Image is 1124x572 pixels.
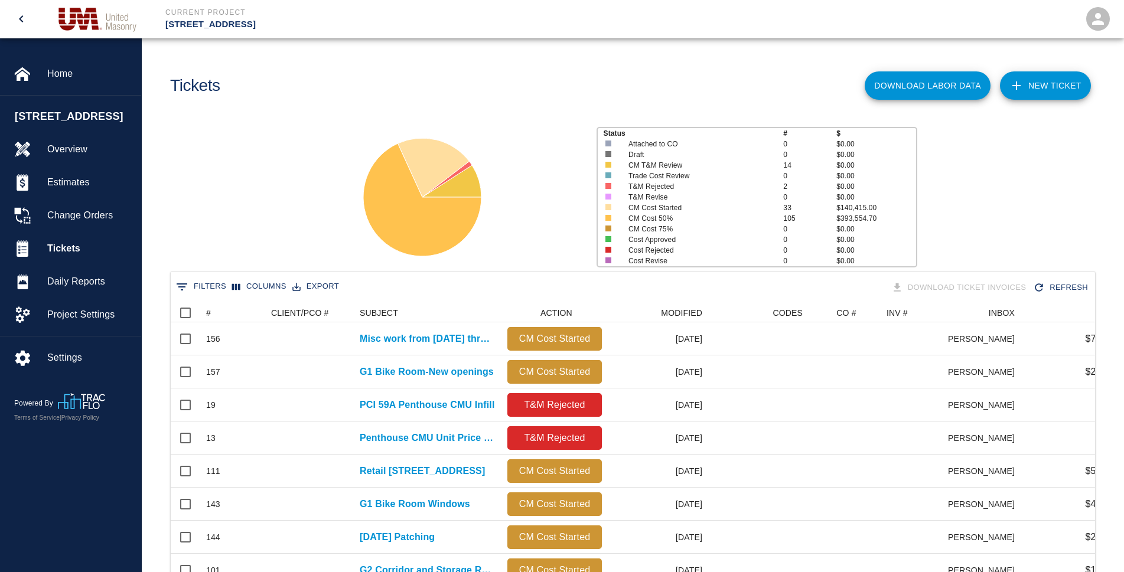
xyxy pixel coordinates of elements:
button: Refresh [1031,277,1093,298]
img: TracFlo [58,393,105,409]
div: INV # [887,303,908,322]
p: [DATE] Patching [360,530,435,544]
p: 0 [783,192,836,202]
p: 0 [783,245,836,256]
p: $140,415.00 [836,202,916,213]
div: [PERSON_NAME] [949,455,1021,488]
span: Overview [47,142,132,156]
p: 2 [783,181,836,192]
div: # [206,303,211,322]
div: ACTION [501,303,608,322]
a: G1 Bike Room-New openings [360,365,494,379]
div: CLIENT/PCO # [271,303,329,322]
div: [PERSON_NAME] [949,488,1021,521]
p: $0.00 [836,149,916,160]
div: [PERSON_NAME] [949,322,1021,355]
p: $0.00 [836,192,916,202]
div: 111 [206,465,220,477]
p: $0.00 [836,139,916,149]
p: CM Cost Started [512,365,597,379]
span: Home [47,67,132,81]
div: Refresh the list [1031,277,1093,298]
div: 19 [206,399,216,411]
a: Privacy Policy [61,414,99,421]
p: [STREET_ADDRESS] [165,18,626,31]
button: Export [289,277,342,296]
span: Change Orders [47,208,132,223]
span: Daily Reports [47,274,132,289]
span: | [60,414,61,421]
div: [DATE] [608,455,708,488]
p: 0 [783,256,836,266]
p: CM Cost 75% [628,224,768,234]
button: open drawer [7,5,35,33]
p: Current Project [165,7,626,18]
div: CO # [809,303,881,322]
p: Trade Cost Review [628,171,768,181]
p: $0.00 [836,171,916,181]
div: SUBJECT [360,303,398,322]
p: T&M Rejected [628,181,768,192]
div: 143 [206,498,220,510]
p: CM Cost Started [628,202,768,213]
a: Retail [STREET_ADDRESS] [360,464,485,478]
p: CM Cost Started [512,464,597,478]
h1: Tickets [170,76,220,96]
p: $0.00 [836,160,916,171]
p: CM Cost 50% [628,213,768,224]
span: [STREET_ADDRESS] [15,109,135,125]
div: INBOX [949,303,1021,322]
p: $0.00 [836,224,916,234]
span: Project Settings [47,308,132,322]
p: 105 [783,213,836,224]
div: CODES [708,303,809,322]
a: PCI 59A Penthouse CMU Infill [360,398,495,412]
a: Terms of Service [14,414,60,421]
a: G1 Bike Room Windows [360,497,470,511]
div: 156 [206,333,220,345]
div: [DATE] [608,355,708,388]
p: $0.00 [836,234,916,245]
div: 144 [206,531,220,543]
p: # [783,128,836,139]
img: United Masonry [54,2,142,35]
p: $0.00 [836,245,916,256]
p: $0.00 [836,181,916,192]
div: [PERSON_NAME] [949,521,1021,554]
p: Status [604,128,784,139]
p: $0.00 [836,256,916,266]
p: 0 [783,224,836,234]
p: $393,554.70 [836,213,916,224]
p: Cost Rejected [628,245,768,256]
div: MODIFIED [661,303,702,322]
div: [DATE] [608,421,708,455]
p: 33 [783,202,836,213]
div: [PERSON_NAME] [949,355,1021,388]
a: NEW TICKET [1000,71,1091,100]
p: CM Cost Started [512,332,597,346]
div: [DATE] [608,488,708,521]
a: Penthouse CMU Unit Price Work [360,431,496,445]
p: 0 [783,149,836,160]
div: 13 [206,432,216,444]
div: INBOX [989,303,1015,322]
p: Draft [628,149,768,160]
div: [DATE] [608,521,708,554]
div: # [200,303,265,322]
div: MODIFIED [608,303,708,322]
div: [DATE] [608,322,708,355]
p: 0 [783,234,836,245]
div: [PERSON_NAME] [949,388,1021,421]
p: Cost Approved [628,234,768,245]
span: Settings [47,351,132,365]
p: $ [836,128,916,139]
p: CM Cost Started [512,497,597,511]
iframe: Chat Widget [1065,515,1124,572]
a: Misc work from [DATE] thru [DATE] [360,332,496,346]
